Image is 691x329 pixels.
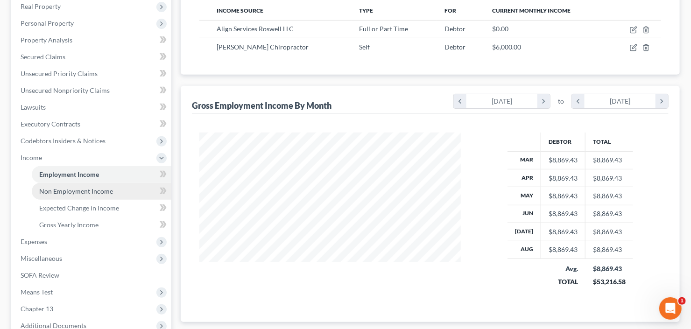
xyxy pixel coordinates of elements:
[454,94,466,108] i: chevron_left
[21,154,42,161] span: Income
[21,137,106,145] span: Codebtors Insiders & Notices
[21,53,65,61] span: Secured Claims
[13,99,171,116] a: Lawsuits
[585,205,633,223] td: $8,869.43
[444,43,465,51] span: Debtor
[360,43,370,51] span: Self
[549,277,578,287] div: TOTAL
[549,227,578,237] div: $8,869.43
[508,205,541,223] th: Jun
[593,264,626,273] div: $8,869.43
[585,187,633,205] td: $8,869.43
[21,70,98,77] span: Unsecured Priority Claims
[192,100,331,111] div: Gross Employment Income By Month
[549,245,578,254] div: $8,869.43
[39,170,99,178] span: Employment Income
[444,7,456,14] span: For
[32,183,171,200] a: Non Employment Income
[549,155,578,165] div: $8,869.43
[21,36,72,44] span: Property Analysis
[21,238,47,245] span: Expenses
[21,2,61,10] span: Real Property
[593,277,626,287] div: $53,216.58
[585,94,656,108] div: [DATE]
[585,133,633,151] th: Total
[21,305,53,313] span: Chapter 13
[678,297,686,305] span: 1
[508,241,541,259] th: Aug
[13,65,171,82] a: Unsecured Priority Claims
[508,169,541,187] th: Apr
[32,200,171,217] a: Expected Change in Income
[493,7,571,14] span: Current Monthly Income
[549,174,578,183] div: $8,869.43
[360,25,409,33] span: Full or Part Time
[39,187,113,195] span: Non Employment Income
[21,19,74,27] span: Personal Property
[32,166,171,183] a: Employment Income
[13,116,171,133] a: Executory Contracts
[508,151,541,169] th: Mar
[549,264,578,273] div: Avg.
[659,297,682,320] iframe: Intercom live chat
[656,94,668,108] i: chevron_right
[444,25,465,33] span: Debtor
[21,103,46,111] span: Lawsuits
[39,221,99,229] span: Gross Yearly Income
[217,7,263,14] span: Income Source
[21,288,53,296] span: Means Test
[21,120,80,128] span: Executory Contracts
[493,43,522,51] span: $6,000.00
[13,32,171,49] a: Property Analysis
[585,241,633,259] td: $8,869.43
[508,187,541,205] th: May
[585,151,633,169] td: $8,869.43
[585,169,633,187] td: $8,869.43
[39,204,119,212] span: Expected Change in Income
[585,223,633,241] td: $8,869.43
[508,223,541,241] th: [DATE]
[541,133,585,151] th: Debtor
[21,254,62,262] span: Miscellaneous
[21,86,110,94] span: Unsecured Nonpriority Claims
[549,209,578,218] div: $8,869.43
[360,7,374,14] span: Type
[466,94,538,108] div: [DATE]
[32,217,171,233] a: Gross Yearly Income
[217,25,294,33] span: Align Services Roswell LLC
[13,82,171,99] a: Unsecured Nonpriority Claims
[217,43,309,51] span: [PERSON_NAME] Chiropractor
[13,267,171,284] a: SOFA Review
[13,49,171,65] a: Secured Claims
[549,191,578,201] div: $8,869.43
[572,94,585,108] i: chevron_left
[493,25,509,33] span: $0.00
[537,94,550,108] i: chevron_right
[21,271,59,279] span: SOFA Review
[558,97,564,106] span: to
